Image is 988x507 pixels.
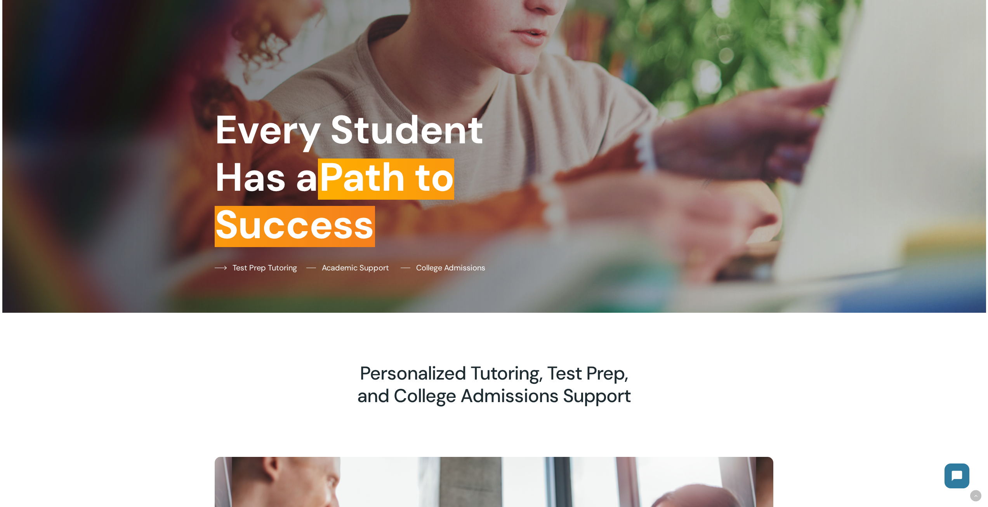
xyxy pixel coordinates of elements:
[937,456,977,496] iframe: Chatbot
[322,262,389,274] span: Academic Support
[233,262,297,274] span: Test Prep Tutoring
[215,152,454,251] em: Path to Success
[215,106,488,249] h1: Every Student Has a
[215,262,295,274] a: Test Prep Tutoring
[306,262,389,274] a: Academic Support
[416,262,485,274] span: College Admissions
[401,262,485,274] a: College Admissions
[215,362,773,407] h2: Personalized Tutoring, Test Prep, and College Admissions Support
